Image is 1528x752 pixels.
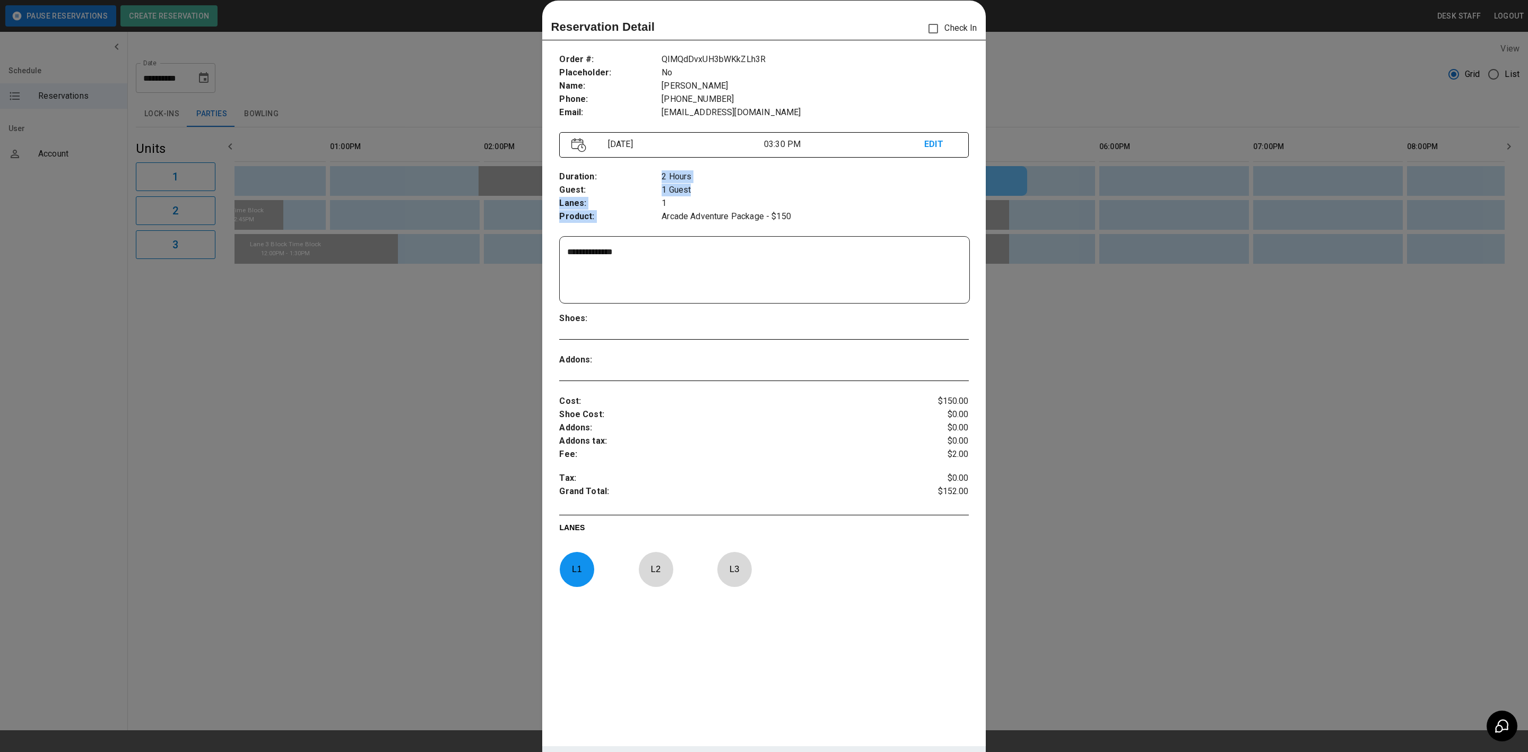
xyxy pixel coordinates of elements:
p: [PERSON_NAME] [662,80,968,93]
p: Tax : [559,472,900,485]
p: Name : [559,80,662,93]
p: $0.00 [900,408,969,421]
p: Fee : [559,448,900,461]
p: 1 [662,197,968,210]
p: Email : [559,106,662,119]
p: $150.00 [900,395,969,408]
p: Check In [922,18,977,40]
p: Shoe Cost : [559,408,900,421]
p: Duration : [559,170,662,184]
p: Phone : [559,93,662,106]
p: Order # : [559,53,662,66]
p: Placeholder : [559,66,662,80]
p: Addons : [559,421,900,435]
p: Product : [559,210,662,223]
p: L 2 [638,557,673,582]
p: [EMAIL_ADDRESS][DOMAIN_NAME] [662,106,968,119]
p: [PHONE_NUMBER] [662,93,968,106]
p: Grand Total : [559,485,900,501]
p: Shoes : [559,312,662,325]
p: $0.00 [900,435,969,448]
p: 1 Guest [662,184,968,197]
p: Guest : [559,184,662,197]
p: 03:30 PM [764,138,924,151]
p: EDIT [924,138,956,151]
p: No [662,66,968,80]
img: Vector [571,138,586,152]
p: 2 Hours [662,170,968,184]
p: QlMQdDvxUH3bWKkZLh3R [662,53,968,66]
p: [DATE] [604,138,764,151]
p: Lanes : [559,197,662,210]
p: $2.00 [900,448,969,461]
p: Reservation Detail [551,18,655,36]
p: $0.00 [900,472,969,485]
p: Addons : [559,353,662,367]
p: L 3 [717,557,752,582]
p: LANES [559,522,968,537]
p: Arcade Adventure Package - $150 [662,210,968,223]
p: Addons tax : [559,435,900,448]
p: $152.00 [900,485,969,501]
p: Cost : [559,395,900,408]
p: L 1 [559,557,594,582]
p: $0.00 [900,421,969,435]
